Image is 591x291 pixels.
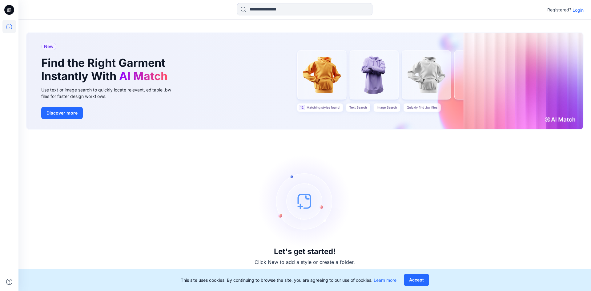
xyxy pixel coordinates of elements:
a: Learn more [374,277,396,283]
button: Accept [404,274,429,286]
p: This site uses cookies. By continuing to browse the site, you are agreeing to our use of cookies. [181,277,396,283]
img: empty-state-image.svg [259,155,351,247]
h1: Find the Right Garment Instantly With [41,56,171,83]
p: Login [573,7,584,13]
span: AI Match [119,69,167,83]
span: New [44,43,54,50]
p: Registered? [547,6,571,14]
button: Discover more [41,107,83,119]
div: Use text or image search to quickly locate relevant, editable .bw files for faster design workflows. [41,87,180,99]
h3: Let's get started! [274,247,336,256]
p: Click New to add a style or create a folder. [255,258,355,266]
